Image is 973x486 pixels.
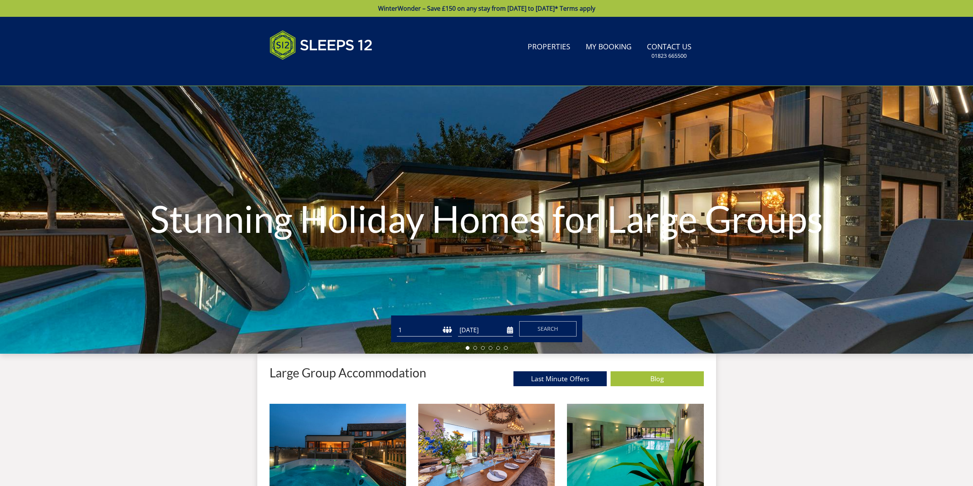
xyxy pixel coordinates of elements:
iframe: Customer reviews powered by Trustpilot [266,69,346,75]
a: Contact Us01823 665500 [644,39,695,63]
input: Arrival Date [458,324,513,336]
h1: Stunning Holiday Homes for Large Groups [146,183,827,254]
a: Last Minute Offers [513,371,607,386]
button: Search [519,321,577,336]
a: My Booking [583,39,635,56]
a: Blog [611,371,704,386]
a: Properties [525,39,573,56]
small: 01823 665500 [651,52,687,60]
span: Search [538,325,558,332]
p: Large Group Accommodation [270,366,426,379]
img: Sleeps 12 [270,26,373,64]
